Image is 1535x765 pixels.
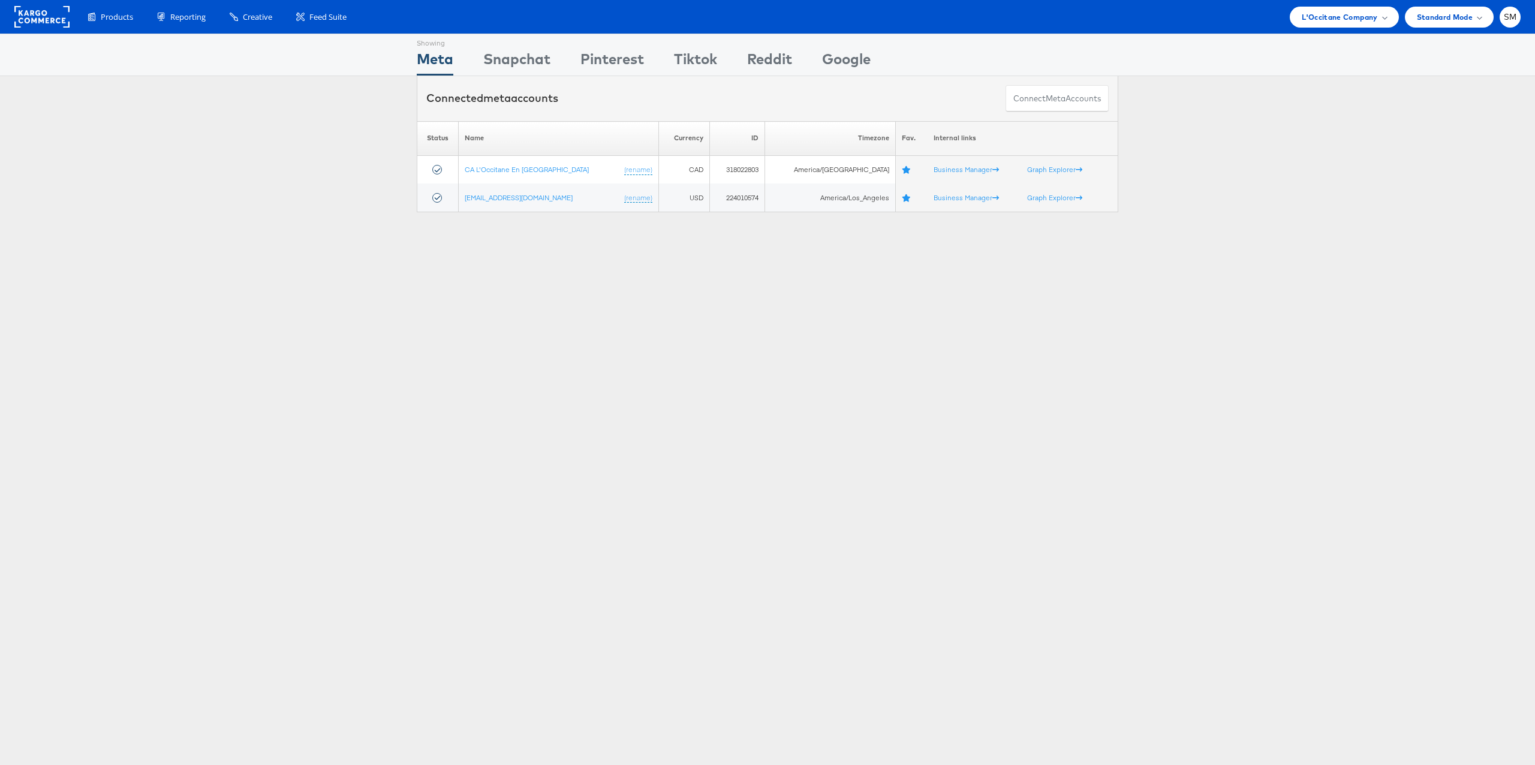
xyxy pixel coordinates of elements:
[1504,13,1517,21] span: SM
[710,155,765,183] td: 318022803
[659,155,710,183] td: CAD
[1006,85,1109,112] button: ConnectmetaAccounts
[1417,11,1473,23] span: Standard Mode
[765,183,896,212] td: America/Los_Angeles
[309,11,347,23] span: Feed Suite
[1027,165,1082,174] a: Graph Explorer
[580,49,644,76] div: Pinterest
[465,192,573,201] a: [EMAIL_ADDRESS][DOMAIN_NAME]
[624,192,652,203] a: (rename)
[710,183,765,212] td: 224010574
[659,183,710,212] td: USD
[934,192,999,201] a: Business Manager
[1046,93,1066,104] span: meta
[417,121,459,155] th: Status
[465,164,589,173] a: CA L'Occitane En [GEOGRAPHIC_DATA]
[170,11,206,23] span: Reporting
[624,164,652,174] a: (rename)
[747,49,792,76] div: Reddit
[1302,11,1377,23] span: L'Occitane Company
[459,121,659,155] th: Name
[243,11,272,23] span: Creative
[710,121,765,155] th: ID
[934,165,999,174] a: Business Manager
[765,155,896,183] td: America/[GEOGRAPHIC_DATA]
[101,11,133,23] span: Products
[659,121,710,155] th: Currency
[426,91,558,106] div: Connected accounts
[483,49,550,76] div: Snapchat
[483,91,511,105] span: meta
[417,49,453,76] div: Meta
[1027,192,1082,201] a: Graph Explorer
[765,121,896,155] th: Timezone
[417,34,453,49] div: Showing
[822,49,871,76] div: Google
[674,49,717,76] div: Tiktok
